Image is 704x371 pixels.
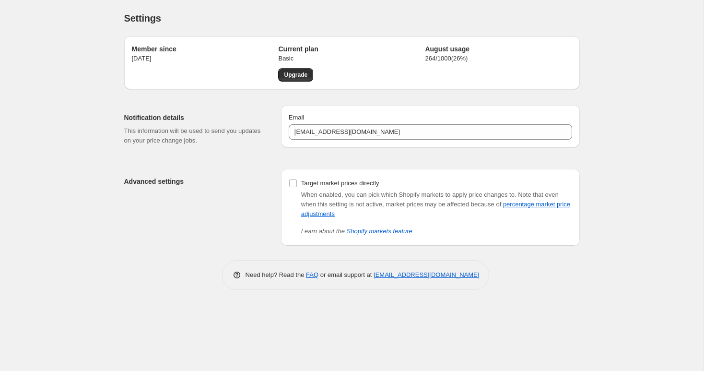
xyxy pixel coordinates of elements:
i: Learn about the [301,227,412,235]
span: or email support at [318,271,374,278]
h2: Current plan [278,44,425,54]
span: Note that even when this setting is not active, market prices may be affected because of [301,191,570,217]
h2: August usage [425,44,572,54]
p: Basic [278,54,425,63]
span: Email [289,114,305,121]
span: Settings [124,13,161,24]
span: Upgrade [284,71,307,79]
p: [DATE] [132,54,279,63]
p: This information will be used to send you updates on your price change jobs. [124,126,266,145]
p: 264 / 1000 ( 26 %) [425,54,572,63]
h2: Notification details [124,113,266,122]
span: Target market prices directly [301,180,379,187]
span: Need help? Read the [246,271,306,278]
a: Shopify markets feature [347,227,412,235]
a: Upgrade [278,68,313,82]
a: FAQ [306,271,318,278]
a: [EMAIL_ADDRESS][DOMAIN_NAME] [374,271,479,278]
h2: Member since [132,44,279,54]
h2: Advanced settings [124,177,266,186]
span: When enabled, you can pick which Shopify markets to apply price changes to. [301,191,516,198]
